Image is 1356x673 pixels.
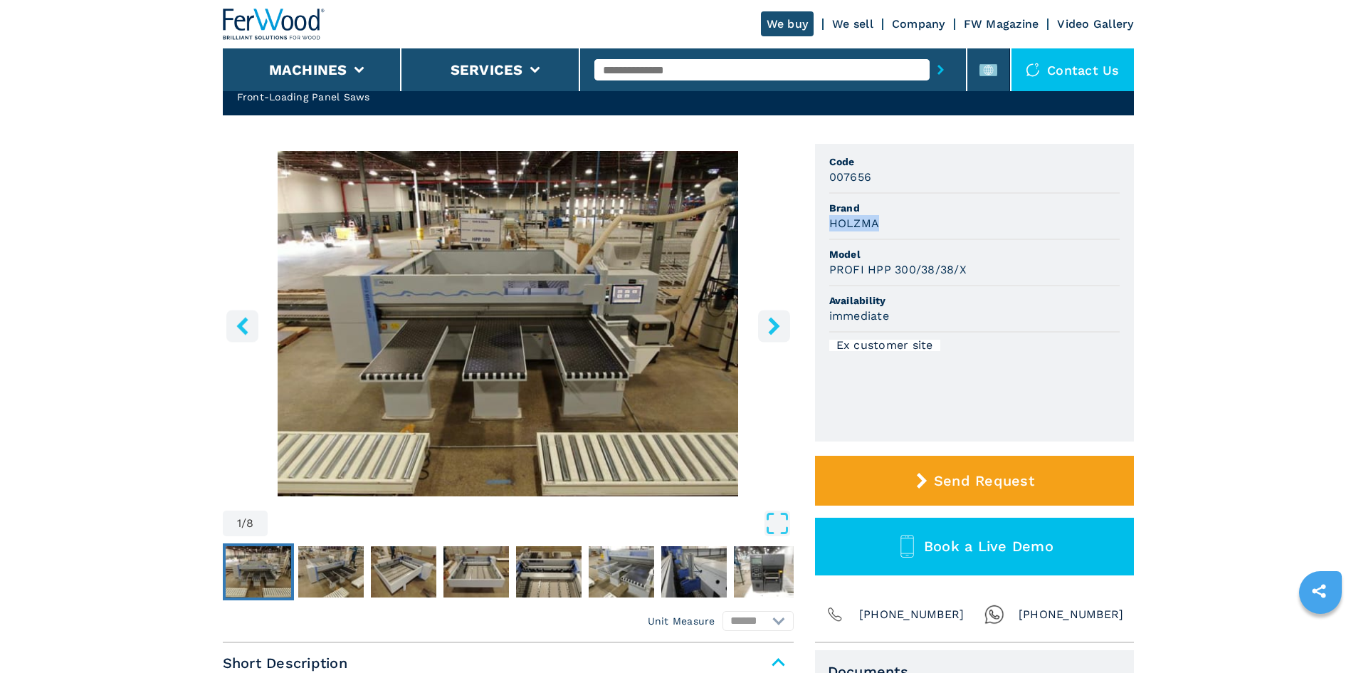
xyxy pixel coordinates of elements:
[892,17,945,31] a: Company
[586,543,657,600] button: Go to Slide 6
[832,17,873,31] a: We sell
[226,310,258,342] button: left-button
[226,546,291,598] img: 9c5c2fda4a4e342da1582e01ea5844bb
[829,308,889,324] h3: immediate
[513,543,584,600] button: Go to Slide 5
[589,546,654,598] img: f32a6f66d43ddcec4c0be4ddfed5d021
[964,17,1039,31] a: FW Magazine
[815,518,1134,575] button: Book a Live Demo
[241,518,246,529] span: /
[271,511,789,536] button: Open Fullscreen
[1019,605,1124,625] span: [PHONE_NUMBER]
[269,61,347,78] button: Machines
[237,518,241,529] span: 1
[661,546,727,598] img: 88036d986c63d766a54a8053d1f1bd80
[1295,609,1345,662] iframe: Chat
[658,543,730,600] button: Go to Slide 7
[223,543,794,600] nav: Thumbnail Navigation
[930,53,952,86] button: submit-button
[758,310,790,342] button: right-button
[223,9,325,40] img: Ferwood
[829,201,1120,215] span: Brand
[934,472,1034,489] span: Send Request
[1011,48,1134,91] div: Contact us
[829,293,1120,308] span: Availability
[859,605,965,625] span: [PHONE_NUMBER]
[815,456,1134,506] button: Send Request
[451,61,523,78] button: Services
[246,518,253,529] span: 8
[223,151,794,496] div: Go to Slide 1
[734,546,799,598] img: 7faf460c37e0752e21ebec31abf760a7
[368,543,439,600] button: Go to Slide 3
[829,247,1120,261] span: Model
[237,90,557,104] h2: Front-Loading Panel Saws
[829,169,872,185] h3: 007656
[223,151,794,496] img: Front-Loading Panel Saws HOLZMA PROFI HPP 300/38/38/X
[1026,63,1040,77] img: Contact us
[223,543,294,600] button: Go to Slide 1
[731,543,802,600] button: Go to Slide 8
[829,261,967,278] h3: PROFI HPP 300/38/38/X
[825,605,845,625] img: Phone
[295,543,367,600] button: Go to Slide 2
[761,11,814,36] a: We buy
[829,340,940,351] div: Ex customer site
[984,605,1004,625] img: Whatsapp
[924,538,1053,555] span: Book a Live Demo
[298,546,364,598] img: b29fbb8629f06d50b306e87f0e422a5b
[371,546,436,598] img: 3d124d33b2264ef9f0efb795cf33f2d6
[829,215,880,231] h3: HOLZMA
[443,546,509,598] img: 1811fb30a11da0fde248b2def15b7f9b
[516,546,582,598] img: 6bb62a6621cf2c93e44d1d9ae6f9b6eb
[829,155,1120,169] span: Code
[1301,573,1337,609] a: sharethis
[1057,17,1133,31] a: Video Gallery
[648,614,715,628] em: Unit Measure
[441,543,512,600] button: Go to Slide 4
